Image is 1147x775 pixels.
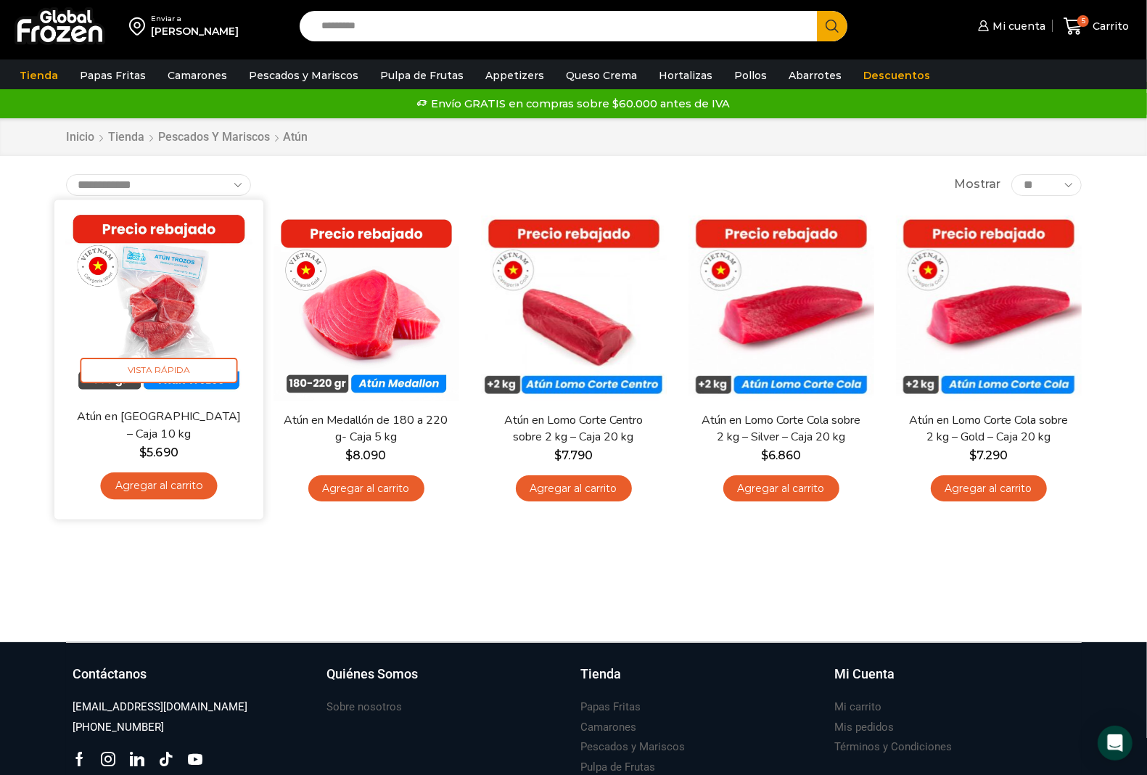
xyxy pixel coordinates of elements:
[80,358,237,383] span: Vista Rápida
[151,24,239,38] div: [PERSON_NAME]
[151,14,239,24] div: Enviar a
[554,448,562,462] span: $
[856,62,937,89] a: Descuentos
[284,130,308,144] h1: Atún
[969,448,977,462] span: $
[727,62,774,89] a: Pollos
[73,62,153,89] a: Papas Fritas
[490,412,657,446] a: Atún en Lomo Corte Centro sobre 2 kg – Caja 20 kg
[581,737,686,757] a: Pescados y Mariscos
[989,19,1045,33] span: Mi cuenta
[12,62,65,89] a: Tienda
[581,720,637,735] h3: Camarones
[835,718,895,737] a: Mis pedidos
[835,697,882,717] a: Mi carrito
[100,472,217,499] a: Agregar al carrito: “Atún en Trozos - Caja 10 kg”
[581,700,641,715] h3: Papas Fritas
[835,720,895,735] h3: Mis pedidos
[516,475,632,502] a: Agregar al carrito: “Atún en Lomo Corte Centro sobre 2 kg - Caja 20 kg”
[73,718,165,737] a: [PHONE_NUMBER]
[327,665,567,698] a: Quiénes Somos
[905,412,1072,446] a: Atún en Lomo Corte Cola sobre 2 kg – Gold – Caja 20 kg
[835,665,1074,698] a: Mi Cuenta
[139,445,178,459] bdi: 5.690
[761,448,768,462] span: $
[66,174,251,196] select: Pedido de la tienda
[931,475,1047,502] a: Agregar al carrito: “Atún en Lomo Corte Cola sobre 2 kg - Gold – Caja 20 kg”
[761,448,801,462] bdi: 6.860
[327,697,403,717] a: Sobre nosotros
[817,11,847,41] button: Search button
[554,448,593,462] bdi: 7.790
[581,739,686,755] h3: Pescados y Mariscos
[73,665,147,684] h3: Contáctanos
[129,14,151,38] img: address-field-icon.svg
[73,700,248,715] h3: [EMAIL_ADDRESS][DOMAIN_NAME]
[346,448,387,462] bdi: 8.090
[581,760,656,775] h3: Pulpa de Frutas
[158,129,271,146] a: Pescados y Mariscos
[327,665,419,684] h3: Quiénes Somos
[242,62,366,89] a: Pescados y Mariscos
[327,700,403,715] h3: Sobre nosotros
[282,412,449,446] a: Atún en Medallón de 180 a 220 g- Caja 5 kg
[581,665,622,684] h3: Tienda
[1077,15,1089,27] span: 5
[1089,19,1129,33] span: Carrito
[954,176,1000,193] span: Mostrar
[73,697,248,717] a: [EMAIL_ADDRESS][DOMAIN_NAME]
[66,129,308,146] nav: Breadcrumb
[478,62,551,89] a: Appetizers
[969,448,1008,462] bdi: 7.290
[373,62,471,89] a: Pulpa de Frutas
[835,739,953,755] h3: Términos y Condiciones
[835,700,882,715] h3: Mi carrito
[1060,9,1132,44] a: 5 Carrito
[697,412,864,446] a: Atún en Lomo Corte Cola sobre 2 kg – Silver – Caja 20 kg
[581,665,821,698] a: Tienda
[66,129,96,146] a: Inicio
[73,665,313,698] a: Contáctanos
[139,445,147,459] span: $
[308,475,424,502] a: Agregar al carrito: “Atún en Medallón de 180 a 220 g- Caja 5 kg”
[723,475,839,502] a: Agregar al carrito: “Atún en Lomo Corte Cola sobre 2 kg - Silver - Caja 20 kg”
[581,697,641,717] a: Papas Fritas
[108,129,146,146] a: Tienda
[781,62,849,89] a: Abarrotes
[73,720,165,735] h3: [PHONE_NUMBER]
[651,62,720,89] a: Hortalizas
[974,12,1045,41] a: Mi cuenta
[835,737,953,757] a: Términos y Condiciones
[74,409,242,443] a: Atún en [GEOGRAPHIC_DATA] – Caja 10 kg
[581,718,637,737] a: Camarones
[1098,726,1132,760] div: Open Intercom Messenger
[559,62,644,89] a: Queso Crema
[160,62,234,89] a: Camarones
[346,448,353,462] span: $
[835,665,895,684] h3: Mi Cuenta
